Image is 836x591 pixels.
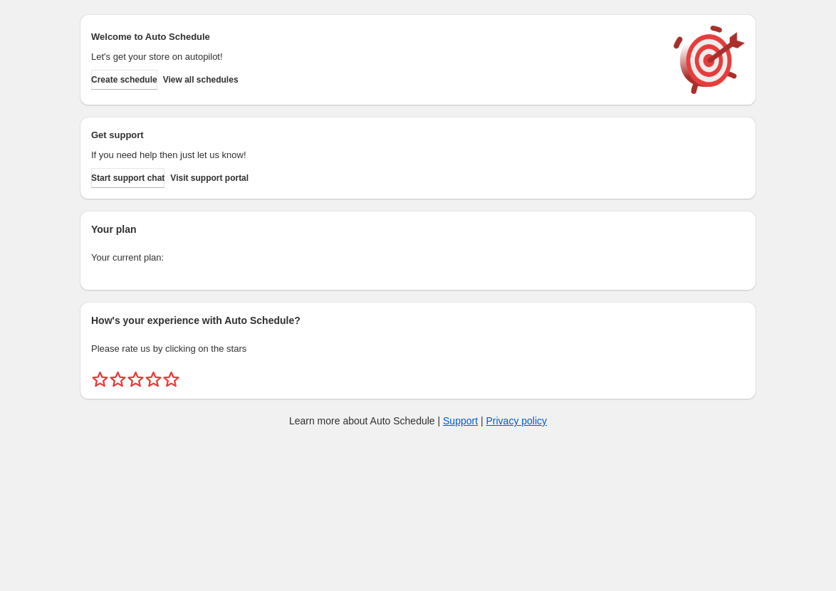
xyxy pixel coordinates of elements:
button: View all schedules [163,70,239,90]
a: Visit support portal [170,168,249,188]
p: If you need help then just let us know! [91,148,659,162]
p: Let's get your store on autopilot! [91,50,659,64]
h2: Welcome to Auto Schedule [91,30,659,44]
h2: Get support [91,128,659,142]
span: Start support chat [91,172,164,184]
span: View all schedules [163,74,239,85]
a: Support [443,415,478,427]
a: Privacy policy [486,415,548,427]
span: Visit support portal [170,172,249,184]
h2: Your plan [91,222,745,236]
span: Create schedule [91,74,157,85]
h2: How's your experience with Auto Schedule? [91,313,745,328]
a: Start support chat [91,168,164,188]
p: Please rate us by clicking on the stars [91,342,745,356]
p: Your current plan: [91,251,745,265]
button: Create schedule [91,70,157,90]
p: Learn more about Auto Schedule | | [289,414,547,428]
